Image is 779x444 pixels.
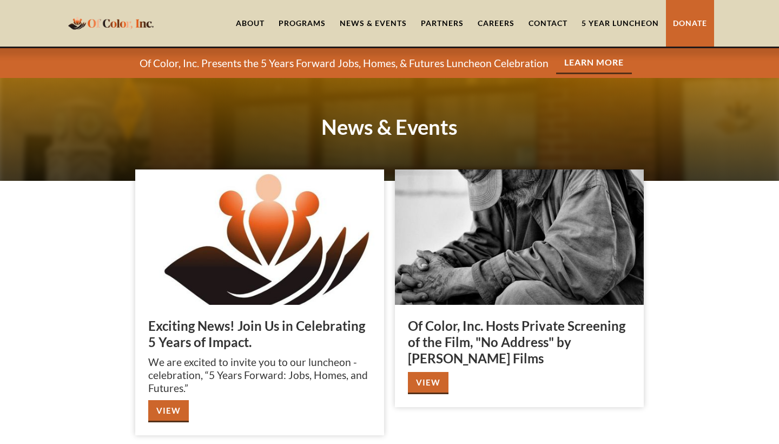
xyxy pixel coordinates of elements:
h3: Exciting News! Join Us in Celebrating 5 Years of Impact. [148,318,371,350]
a: Learn More [556,52,632,74]
p: Of Color, Inc. Presents the 5 Years Forward Jobs, Homes, & Futures Luncheon Celebration [140,57,549,70]
img: Of Color, Inc. Hosts Private Screening of the Film, "No Address" by Robert Craig Films [395,169,644,305]
a: View [148,400,189,422]
a: View [408,372,448,394]
div: Programs [279,18,326,29]
a: home [65,10,157,36]
p: We are excited to invite you to our luncheon - celebration, “5 Years Forward: Jobs, Homes, and Fu... [148,356,371,395]
img: Exciting News! Join Us in Celebrating 5 Years of Impact. [135,169,384,305]
strong: News & Events [321,114,458,139]
h3: Of Color, Inc. Hosts Private Screening of the Film, "No Address" by [PERSON_NAME] Films [408,318,631,367]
